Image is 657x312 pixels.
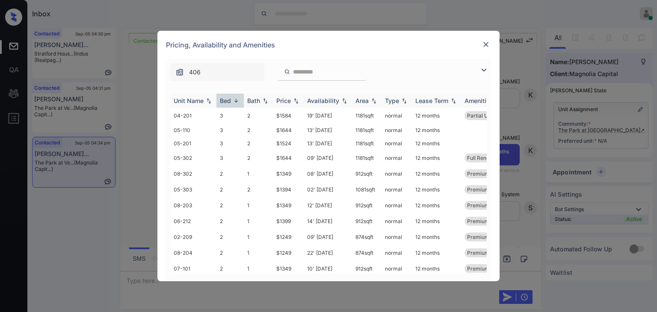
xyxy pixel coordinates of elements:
[382,213,412,229] td: normal
[479,65,489,75] img: icon-zuma
[382,245,412,261] td: normal
[273,229,304,245] td: $1249
[467,265,516,272] span: Premium Package...
[175,68,184,77] img: icon-zuma
[170,108,216,124] td: 04-201
[247,97,260,104] div: Bath
[412,229,461,245] td: 12 months
[273,124,304,137] td: $1644
[352,182,382,197] td: 1081 sqft
[382,124,412,137] td: normal
[355,97,369,104] div: Area
[352,166,382,182] td: 912 sqft
[170,124,216,137] td: 05-110
[352,124,382,137] td: 1181 sqft
[412,213,461,229] td: 12 months
[284,68,290,76] img: icon-zuma
[382,197,412,213] td: normal
[382,150,412,166] td: normal
[370,98,378,104] img: sorting
[216,245,244,261] td: 2
[216,124,244,137] td: 3
[244,124,273,137] td: 2
[170,197,216,213] td: 08-203
[273,245,304,261] td: $1249
[273,166,304,182] td: $1349
[170,182,216,197] td: 05-303
[304,229,352,245] td: 09' [DATE]
[382,166,412,182] td: normal
[273,213,304,229] td: $1399
[273,150,304,166] td: $1644
[304,150,352,166] td: 09' [DATE]
[385,97,399,104] div: Type
[216,229,244,245] td: 2
[170,166,216,182] td: 08-302
[189,68,201,77] span: 406
[382,261,412,277] td: normal
[273,197,304,213] td: $1349
[273,108,304,124] td: $1584
[216,182,244,197] td: 2
[220,97,231,104] div: Bed
[382,137,412,150] td: normal
[170,229,216,245] td: 02-209
[415,97,448,104] div: Lease Term
[170,137,216,150] td: 05-201
[273,182,304,197] td: $1394
[276,97,291,104] div: Price
[216,213,244,229] td: 2
[170,150,216,166] td: 05-302
[273,137,304,150] td: $1524
[170,245,216,261] td: 08-204
[382,182,412,197] td: normal
[304,182,352,197] td: 02' [DATE]
[157,31,500,59] div: Pricing, Availability and Amenities
[352,137,382,150] td: 1181 sqft
[273,261,304,277] td: $1349
[244,150,273,166] td: 2
[174,97,204,104] div: Unit Name
[352,245,382,261] td: 874 sqft
[204,98,213,104] img: sorting
[232,97,240,104] img: sorting
[467,250,516,256] span: Premium Package...
[449,98,458,104] img: sorting
[467,155,508,161] span: Full Renovation...
[467,186,516,193] span: Premium Package...
[382,229,412,245] td: normal
[292,98,300,104] img: sorting
[412,245,461,261] td: 12 months
[412,124,461,137] td: 12 months
[412,197,461,213] td: 12 months
[467,112,509,119] span: Partial Upgrade...
[244,108,273,124] td: 2
[412,182,461,197] td: 12 months
[244,229,273,245] td: 1
[170,213,216,229] td: 06-212
[304,197,352,213] td: 12' [DATE]
[244,137,273,150] td: 2
[352,108,382,124] td: 1181 sqft
[400,98,408,104] img: sorting
[304,245,352,261] td: 22' [DATE]
[304,213,352,229] td: 14' [DATE]
[216,197,244,213] td: 2
[352,261,382,277] td: 912 sqft
[244,245,273,261] td: 1
[412,137,461,150] td: 12 months
[467,171,516,177] span: Premium Package...
[216,166,244,182] td: 2
[412,261,461,277] td: 12 months
[467,202,516,209] span: Premium Package...
[304,108,352,124] td: 19' [DATE]
[352,197,382,213] td: 912 sqft
[352,213,382,229] td: 912 sqft
[412,166,461,182] td: 12 months
[216,261,244,277] td: 2
[216,150,244,166] td: 3
[244,213,273,229] td: 1
[352,150,382,166] td: 1181 sqft
[304,261,352,277] td: 10' [DATE]
[244,197,273,213] td: 1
